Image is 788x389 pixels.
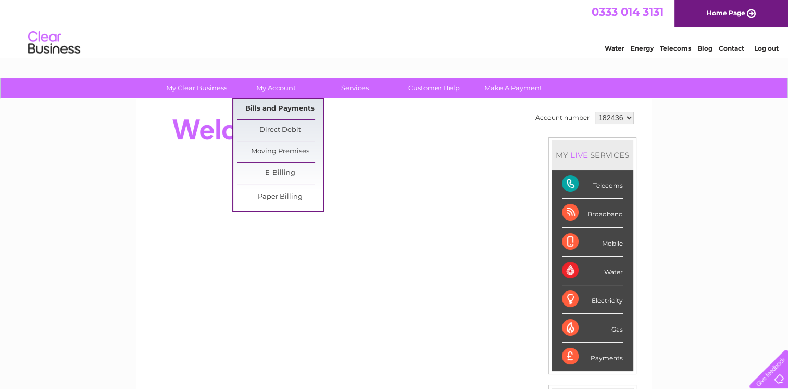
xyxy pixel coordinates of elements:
div: Gas [562,314,623,343]
div: Telecoms [562,170,623,199]
a: Customer Help [391,78,477,98]
div: Payments [562,343,623,371]
td: Account number [533,109,592,127]
a: Bills and Payments [237,99,323,119]
a: Energy [631,44,654,52]
a: Water [605,44,624,52]
a: Log out [754,44,778,52]
img: logo.png [28,27,81,59]
div: Water [562,257,623,285]
a: Direct Debit [237,120,323,141]
a: My Clear Business [154,78,240,98]
a: Blog [697,44,712,52]
a: Contact [719,44,744,52]
div: MY SERVICES [552,140,633,170]
div: Mobile [562,228,623,257]
a: My Account [233,78,319,98]
div: LIVE [568,150,590,160]
div: Broadband [562,199,623,227]
a: Moving Premises [237,141,323,162]
a: 0333 014 3131 [592,5,664,18]
a: E-Billing [237,163,323,184]
a: Telecoms [660,44,691,52]
div: Clear Business is a trading name of Verastar Limited (registered in [GEOGRAPHIC_DATA] No. 3667643... [148,6,641,51]
a: Paper Billing [237,187,323,208]
a: Services [312,78,398,98]
a: Make A Payment [470,78,556,98]
div: Electricity [562,285,623,314]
